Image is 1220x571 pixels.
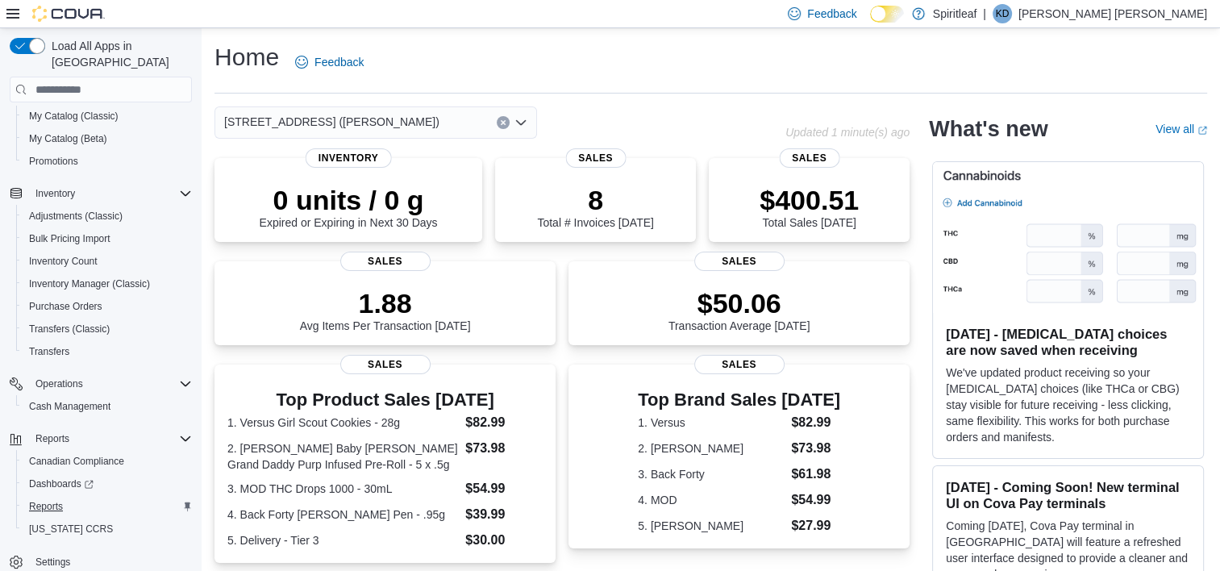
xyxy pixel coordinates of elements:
a: My Catalog (Beta) [23,129,114,148]
span: Inventory Count [29,255,98,268]
a: Dashboards [23,474,100,494]
input: Dark Mode [870,6,904,23]
a: Transfers (Classic) [23,319,116,339]
button: Transfers (Classic) [16,318,198,340]
span: Dashboards [23,474,192,494]
button: Reports [16,495,198,518]
h3: [DATE] - Coming Soon! New terminal UI on Cova Pay terminals [946,479,1190,511]
dd: $54.99 [465,479,543,498]
span: Cash Management [29,400,110,413]
dt: 4. Back Forty [PERSON_NAME] Pen - .95g [227,506,459,523]
span: Operations [29,374,192,394]
p: $50.06 [668,287,810,319]
button: Operations [29,374,90,394]
div: Total # Invoices [DATE] [537,184,653,229]
p: [PERSON_NAME] [PERSON_NAME] [1018,4,1207,23]
button: Bulk Pricing Import [16,227,198,250]
dd: $39.99 [465,505,543,524]
p: 1.88 [300,287,471,319]
span: Inventory Manager (Classic) [29,277,150,290]
a: Purchase Orders [23,297,109,316]
a: My Catalog (Classic) [23,106,125,126]
span: Purchase Orders [23,297,192,316]
span: Canadian Compliance [23,452,192,471]
button: Clear input [497,116,510,129]
span: Operations [35,377,83,390]
span: Canadian Compliance [29,455,124,468]
a: View allExternal link [1155,123,1207,135]
span: Reports [29,429,192,448]
dt: 4. MOD [638,492,785,508]
p: 8 [537,184,653,216]
span: Purchase Orders [29,300,102,313]
dd: $27.99 [791,516,840,536]
dt: 3. Back Forty [638,466,785,482]
span: Promotions [23,152,192,171]
a: Adjustments (Classic) [23,206,129,226]
div: Kenneth D L [993,4,1012,23]
span: Bulk Pricing Import [29,232,110,245]
dd: $82.99 [791,413,840,432]
span: Adjustments (Classic) [29,210,123,223]
button: Inventory Manager (Classic) [16,273,198,295]
span: Feedback [314,54,364,70]
button: Reports [29,429,76,448]
button: Inventory [29,184,81,203]
button: Open list of options [514,116,527,129]
a: Bulk Pricing Import [23,229,117,248]
h3: Top Product Sales [DATE] [227,390,543,410]
span: Sales [565,148,626,168]
a: Reports [23,497,69,516]
p: | [983,4,986,23]
span: KD [995,4,1009,23]
div: Total Sales [DATE] [760,184,859,229]
a: Transfers [23,342,76,361]
dd: $82.99 [465,413,543,432]
button: Inventory [3,182,198,205]
button: Transfers [16,340,198,363]
span: Inventory Count [23,252,192,271]
span: Reports [35,432,69,445]
span: Bulk Pricing Import [23,229,192,248]
svg: External link [1197,126,1207,135]
span: Sales [340,252,431,271]
a: Promotions [23,152,85,171]
div: Transaction Average [DATE] [668,287,810,332]
dd: $61.98 [791,465,840,484]
button: [US_STATE] CCRS [16,518,198,540]
button: Adjustments (Classic) [16,205,198,227]
button: Promotions [16,150,198,173]
p: $400.51 [760,184,859,216]
p: Updated 1 minute(s) ago [785,126,910,139]
span: Sales [694,252,785,271]
button: My Catalog (Classic) [16,105,198,127]
span: My Catalog (Beta) [29,132,107,145]
dd: $73.98 [791,439,840,458]
span: [STREET_ADDRESS] ([PERSON_NAME]) [224,112,439,131]
dt: 2. [PERSON_NAME] [638,440,785,456]
span: Washington CCRS [23,519,192,539]
p: 0 units / 0 g [260,184,438,216]
p: We've updated product receiving so your [MEDICAL_DATA] choices (like THCa or CBG) stay visible fo... [946,365,1190,445]
a: Dashboards [16,473,198,495]
span: Sales [340,355,431,374]
dd: $54.99 [791,490,840,510]
dt: 1. Versus [638,415,785,431]
a: Cash Management [23,397,117,416]
span: My Catalog (Classic) [29,110,119,123]
div: Expired or Expiring in Next 30 Days [260,184,438,229]
span: Inventory [29,184,192,203]
span: Promotions [29,155,78,168]
span: [US_STATE] CCRS [29,523,113,536]
a: Feedback [289,46,370,78]
dt: 3. MOD THC Drops 1000 - 30mL [227,481,459,497]
span: Reports [23,497,192,516]
span: Transfers (Classic) [29,323,110,336]
span: Transfers [23,342,192,361]
h1: Home [214,41,279,73]
dt: 2. [PERSON_NAME] Baby [PERSON_NAME] Grand Daddy Purp Infused Pre-Roll - 5 x .5g [227,440,459,473]
p: Spiritleaf [933,4,976,23]
span: Cash Management [23,397,192,416]
span: Sales [694,355,785,374]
